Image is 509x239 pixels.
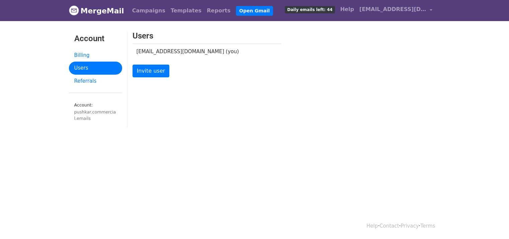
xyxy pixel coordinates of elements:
[74,102,117,122] small: Account:
[69,49,122,62] a: Billing
[338,3,357,16] a: Help
[130,4,168,17] a: Campaigns
[236,6,273,16] a: Open Gmail
[69,62,122,75] a: Users
[359,5,426,13] span: [EMAIL_ADDRESS][DOMAIN_NAME]
[357,3,435,18] a: [EMAIL_ADDRESS][DOMAIN_NAME]
[282,3,337,16] a: Daily emails left: 44
[69,5,79,15] img: MergeMail logo
[401,223,419,229] a: Privacy
[69,4,124,18] a: MergeMail
[74,34,117,44] h3: Account
[420,223,435,229] a: Terms
[285,6,335,13] span: Daily emails left: 44
[133,44,271,59] td: [EMAIL_ADDRESS][DOMAIN_NAME] (you)
[133,65,170,77] a: Invite user
[168,4,204,17] a: Templates
[69,75,122,88] a: Referrals
[204,4,233,17] a: Reports
[133,31,281,41] h3: Users
[366,223,378,229] a: Help
[379,223,399,229] a: Contact
[74,109,117,122] div: pushkar.commercial.emails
